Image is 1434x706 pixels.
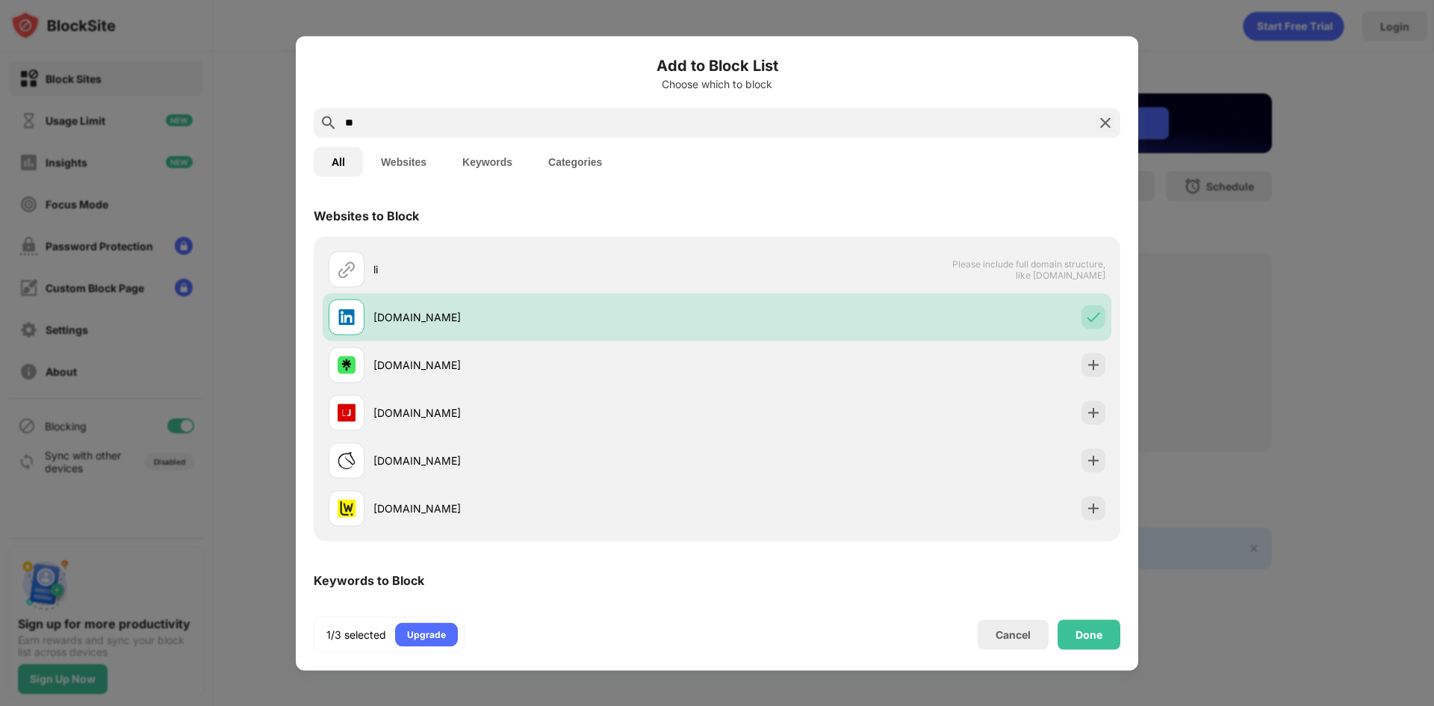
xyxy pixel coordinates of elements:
[373,405,717,421] div: [DOMAIN_NAME]
[444,146,530,176] button: Keywords
[373,501,717,516] div: [DOMAIN_NAME]
[363,146,444,176] button: Websites
[373,453,717,468] div: [DOMAIN_NAME]
[314,146,363,176] button: All
[314,54,1120,76] h6: Add to Block List
[326,627,386,642] div: 1/3 selected
[1075,628,1102,640] div: Done
[373,357,717,373] div: [DOMAIN_NAME]
[338,499,356,517] img: favicons
[314,572,424,587] div: Keywords to Block
[373,261,717,277] div: li
[314,208,419,223] div: Websites to Block
[338,260,356,278] img: url.svg
[338,403,356,421] img: favicons
[314,78,1120,90] div: Choose which to block
[952,258,1105,280] span: Please include full domain structure, like [DOMAIN_NAME]
[996,628,1031,641] div: Cancel
[338,308,356,326] img: favicons
[338,451,356,469] img: favicons
[407,627,446,642] div: Upgrade
[373,309,717,325] div: [DOMAIN_NAME]
[320,114,338,131] img: search.svg
[338,356,356,374] img: favicons
[1096,114,1114,131] img: search-close
[530,146,620,176] button: Categories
